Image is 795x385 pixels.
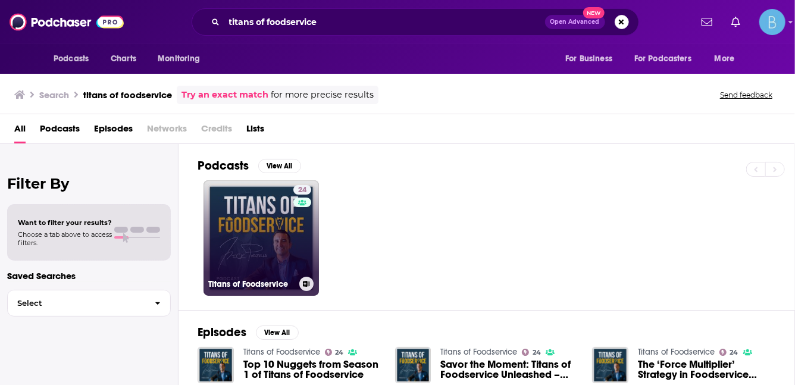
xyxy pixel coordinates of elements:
a: 24Titans of Foodservice [204,180,319,296]
img: Podchaser - Follow, Share and Rate Podcasts [10,11,124,33]
button: Send feedback [716,90,776,100]
span: Charts [111,51,136,67]
span: Credits [201,119,232,143]
a: Savor the Moment: Titans of Foodservice Unleashed – Season 2 Premiere with my wife, Carly Portillo [440,359,578,380]
span: Choose a tab above to access filters. [18,230,112,247]
span: Podcasts [54,51,89,67]
span: Open Advanced [550,19,600,25]
h2: Filter By [7,175,171,192]
a: 24 [719,349,738,356]
button: View All [258,159,301,173]
a: 24 [325,349,344,356]
button: open menu [557,48,627,70]
a: Top 10 Nuggets from Season 1 of Titans of Foodservice [243,359,381,380]
a: Show notifications dropdown [727,12,745,32]
button: Open AdvancedNew [545,15,605,29]
a: The ‘Force Multiplier’ Strategy in Foodservice Sales [638,359,775,380]
a: Titans of Foodservice [243,347,320,357]
a: Podcasts [40,119,80,143]
a: Charts [103,48,143,70]
span: Savor the Moment: Titans of Foodservice Unleashed – Season 2 Premiere with my wife, [PERSON_NAME] [440,359,578,380]
a: Try an exact match [181,88,268,102]
img: The ‘Force Multiplier’ Strategy in Foodservice Sales [592,347,628,383]
span: for more precise results [271,88,374,102]
span: Want to filter your results? [18,218,112,227]
a: Show notifications dropdown [697,12,717,32]
button: open menu [45,48,104,70]
button: open menu [149,48,215,70]
a: Episodes [94,119,133,143]
a: PodcastsView All [198,158,301,173]
h3: Search [39,89,69,101]
a: All [14,119,26,143]
span: Logged in as BLASTmedia [759,9,785,35]
input: Search podcasts, credits, & more... [224,12,545,32]
a: Titans of Foodservice [440,347,517,357]
a: 24 [522,349,541,356]
button: open menu [627,48,709,70]
a: EpisodesView All [198,325,299,340]
h3: Titans of Foodservice [208,279,295,289]
a: Lists [246,119,264,143]
h3: titans of foodservice [83,89,172,101]
img: Top 10 Nuggets from Season 1 of Titans of Foodservice [198,347,234,383]
img: Savor the Moment: Titans of Foodservice Unleashed – Season 2 Premiere with my wife, Carly Portillo [395,347,431,383]
button: View All [256,325,299,340]
span: 24 [730,350,738,355]
span: 24 [335,350,343,355]
span: More [715,51,735,67]
span: Networks [147,119,187,143]
span: Select [8,299,145,307]
a: 24 [293,185,311,195]
button: Show profile menu [759,9,785,35]
span: Monitoring [158,51,200,67]
h2: Episodes [198,325,246,340]
span: 24 [533,350,541,355]
a: Titans of Foodservice [638,347,715,357]
p: Saved Searches [7,270,171,281]
button: open menu [706,48,750,70]
span: For Podcasters [634,51,691,67]
span: New [583,7,605,18]
button: Select [7,290,171,317]
span: For Business [565,51,612,67]
div: Search podcasts, credits, & more... [192,8,639,36]
img: User Profile [759,9,785,35]
h2: Podcasts [198,158,249,173]
span: 24 [298,184,306,196]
